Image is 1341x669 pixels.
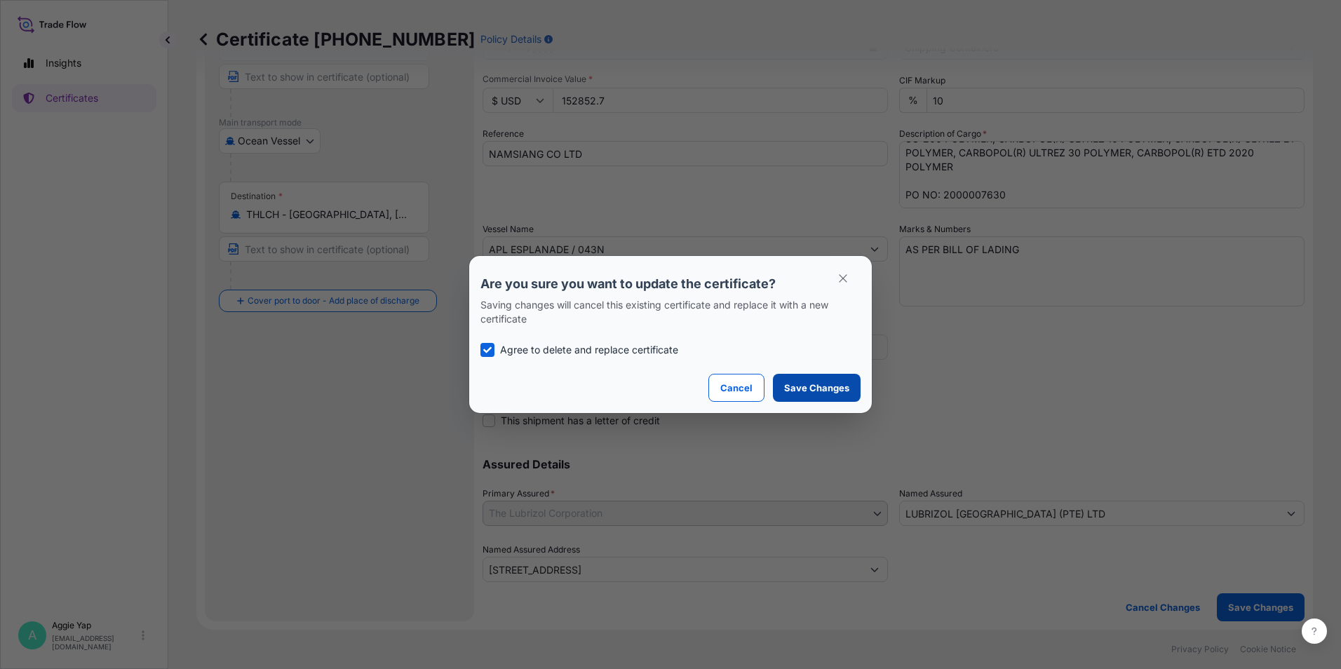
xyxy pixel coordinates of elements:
[784,381,849,395] p: Save Changes
[708,374,764,402] button: Cancel
[500,343,678,357] p: Agree to delete and replace certificate
[720,381,753,395] p: Cancel
[480,298,861,326] p: Saving changes will cancel this existing certificate and replace it with a new certificate
[480,276,861,292] p: Are you sure you want to update the certificate?
[773,374,861,402] button: Save Changes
